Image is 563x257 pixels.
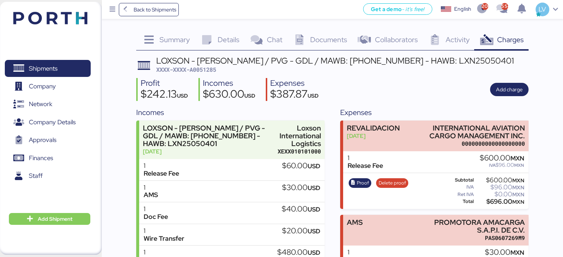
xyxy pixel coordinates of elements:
span: USD [308,227,320,235]
span: USD [308,162,320,170]
span: Charges [497,35,524,44]
div: LOXSON - [PERSON_NAME] / PVG - GDL / MAWB: [PHONE_NUMBER] - HAWB: LXN25050401 [143,124,274,148]
div: Incomes [203,78,255,89]
span: USD [244,92,255,99]
span: MXN [514,162,524,168]
div: [DATE] [347,132,400,140]
span: Proof [357,179,369,187]
div: $96.00 [480,162,524,168]
div: 1 [348,248,362,256]
span: IVA [489,162,496,168]
div: PROMOTORA AMACARGA S.A.P.I. DE C.V. [418,219,525,234]
div: Loxson International Logistics [278,124,321,148]
span: Network [29,99,52,109]
span: MXN [512,191,524,198]
div: 1 [144,248,196,256]
span: MXN [510,248,524,257]
span: Activity [446,35,470,44]
span: MXN [512,177,524,184]
div: Profit [141,78,188,89]
a: Shipments [5,60,91,77]
div: $0.00 [475,192,524,197]
span: Chat [267,35,282,44]
span: Shipments [29,63,57,74]
span: Details [218,35,239,44]
div: Expenses [270,78,319,89]
div: 0000000000000000000 [418,140,525,148]
div: AMS [347,219,363,226]
div: $30.00 [282,184,320,192]
div: $630.00 [203,89,255,101]
span: USD [308,92,319,99]
button: Add charge [490,83,529,96]
div: English [454,5,471,13]
a: Finances [5,150,91,167]
span: Staff [29,170,43,181]
div: $30.00 [485,248,524,257]
div: $600.00 [475,177,524,183]
button: Menu [106,3,119,16]
div: Release Fee [348,162,383,170]
span: XXXX-XXXX-A0051285 [156,66,216,73]
div: Release Fee [144,170,179,177]
div: Subtotal [444,177,474,183]
div: Wire Transfer [144,235,184,243]
div: INTERNATIONAL AVIATION CARGO MANAGEMENT INC. [418,124,525,140]
div: $480.00 [277,248,320,257]
div: Incomes [136,107,324,118]
a: Staff [5,168,91,185]
span: Add charge [496,85,523,94]
span: MXN [512,199,524,205]
div: $600.00 [480,154,524,162]
div: REVALIDACION [347,124,400,132]
span: Documents [310,35,347,44]
span: Collaborators [375,35,418,44]
span: Back to Shipments [134,5,176,14]
div: IVA [444,185,474,190]
a: Back to Shipments [119,3,179,16]
div: Ret IVA [444,192,474,197]
button: Delete proof [376,178,408,188]
span: Company Details [29,117,76,128]
div: AMS [144,191,158,199]
span: Add Shipment [38,214,73,223]
span: MXN [510,154,524,162]
span: USD [308,184,320,192]
span: Approvals [29,135,56,145]
div: 1 [348,154,383,162]
span: Delete proof [379,179,406,187]
div: Total [444,199,474,204]
div: XEXX010101000 [278,148,321,155]
span: Finances [29,153,53,163]
div: 1 [144,227,184,235]
a: Network [5,96,91,113]
div: PAS0607269M9 [418,234,525,242]
div: Expenses [340,107,528,118]
span: USD [177,92,188,99]
div: $242.13 [141,89,188,101]
div: [DATE] [143,148,274,155]
a: Company Details [5,114,91,131]
div: $96.00 [475,185,524,190]
a: Company [5,78,91,95]
span: MXN [512,184,524,191]
div: $696.00 [475,199,524,204]
div: 1 [144,184,158,192]
a: Approvals [5,132,91,149]
span: LV [539,4,546,14]
div: $387.87 [270,89,319,101]
div: 1 [144,205,168,213]
span: Summary [160,35,190,44]
div: $60.00 [282,162,320,170]
span: USD [308,248,320,257]
div: $20.00 [282,227,320,235]
span: USD [308,205,320,213]
div: Doc Fee [144,213,168,221]
div: 1 [144,162,179,170]
div: LOXSON - [PERSON_NAME] / PVG - GDL / MAWB: [PHONE_NUMBER] - HAWB: LXN25050401 [156,57,514,65]
button: Add Shipment [9,213,90,225]
div: $40.00 [282,205,320,213]
button: Proof [349,178,372,188]
span: Company [29,81,56,92]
